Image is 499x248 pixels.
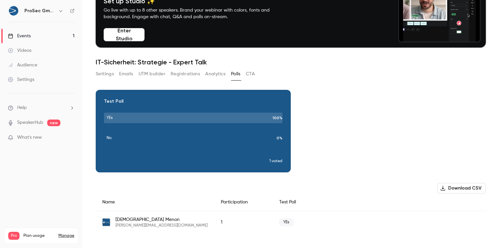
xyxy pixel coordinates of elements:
img: ProSec GmbH [8,6,19,16]
div: 1 [214,211,273,234]
img: prosec-networks.com [102,218,110,226]
h1: IT-Sicherheit: Strategie - Expert Talk [96,58,486,66]
span: new [47,120,60,126]
div: Test Poll [273,194,486,211]
div: Audience [8,62,37,68]
span: Plan usage [23,233,54,238]
button: Analytics [205,69,226,79]
button: Registrations [171,69,200,79]
span: Pro [8,232,19,240]
button: Settings [96,69,114,79]
button: Download CSV [437,183,486,194]
button: UTM builder [139,69,165,79]
span: [PERSON_NAME][EMAIL_ADDRESS][DOMAIN_NAME] [116,223,208,228]
p: Go live with up to 8 other speakers. Brand your webinar with colors, fonts and background. Engage... [104,7,285,20]
div: Events [8,33,31,39]
span: Help [17,104,27,111]
button: Emails [119,69,133,79]
span: [DEMOGRAPHIC_DATA] Menon [116,216,208,223]
h6: ProSec GmbH [24,8,55,14]
button: Enter Studio [104,28,145,41]
div: Name [96,194,214,211]
li: help-dropdown-opener [8,104,75,111]
div: Participation [214,194,273,211]
button: CTA [246,69,255,79]
div: v.menon@prosec-networks.com [96,211,486,234]
button: Polls [231,69,241,79]
div: Videos [8,47,31,54]
a: Manage [58,233,74,238]
a: SpeakerHub [17,119,43,126]
span: YEs [279,218,293,226]
span: What's new [17,134,42,141]
div: Settings [8,76,34,83]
